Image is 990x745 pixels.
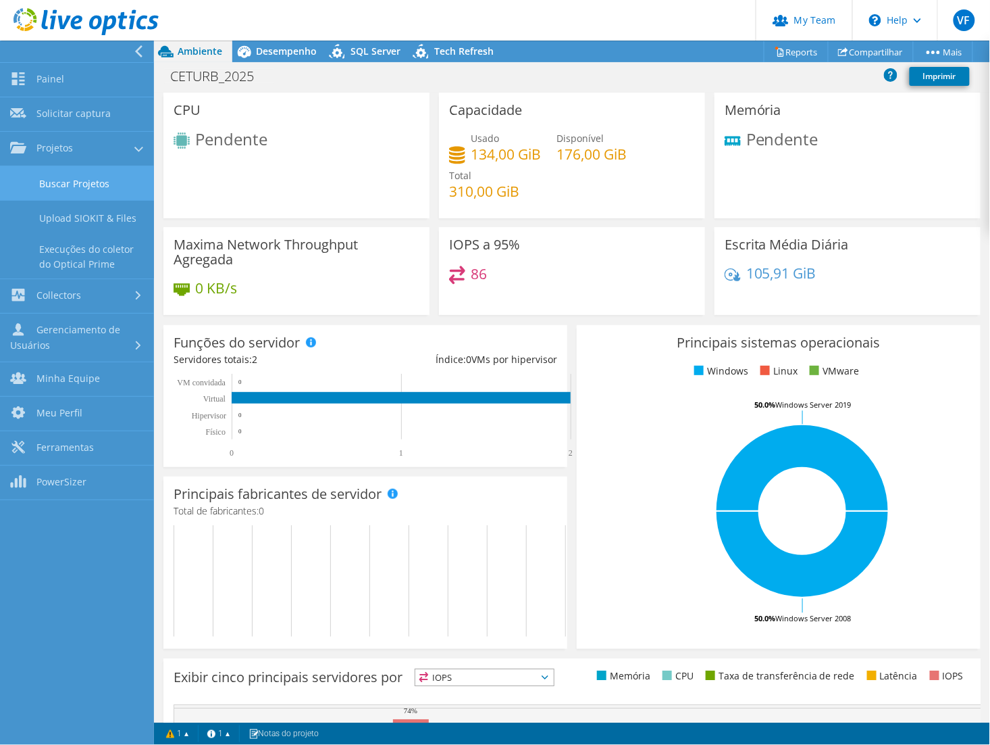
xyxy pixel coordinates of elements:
[746,128,818,150] span: Pendente
[775,613,851,623] tspan: Windows Server 2008
[252,353,257,366] span: 2
[757,364,798,379] li: Linux
[198,725,240,742] a: 1
[434,45,494,57] span: Tech Refresh
[471,132,499,145] span: Usado
[471,266,487,281] h4: 86
[754,400,775,410] tspan: 50.0%
[238,412,242,418] text: 0
[910,67,970,86] a: Imprimir
[927,669,964,683] li: IOPS
[192,411,226,420] text: Hipervisor
[203,394,226,404] text: Virtual
[864,669,918,683] li: Latência
[350,45,400,57] span: SQL Server
[415,669,554,686] span: IOPS
[828,41,914,62] a: Compartilhar
[195,128,267,150] span: Pendente
[195,281,237,295] h4: 0 KB/s
[587,335,970,350] h3: Principais sistemas operacionais
[239,725,328,742] a: Notas do projeto
[157,725,199,742] a: 1
[466,353,471,366] span: 0
[230,448,234,458] text: 0
[913,41,973,62] a: Mais
[174,487,382,502] h3: Principais fabricantes de servidor
[177,378,226,387] text: VM convidada
[404,706,417,715] text: 74%
[238,428,242,435] text: 0
[556,147,627,162] h4: 176,00 GiB
[259,504,264,517] span: 0
[869,14,881,26] svg: \n
[691,364,748,379] li: Windows
[174,237,419,267] h3: Maxima Network Throughput Agregada
[449,169,471,182] span: Total
[174,335,300,350] h3: Funções do servidor
[449,103,522,118] h3: Capacidade
[174,103,201,118] h3: CPU
[725,103,781,118] h3: Memória
[746,266,816,281] h4: 105,91 GiB
[174,352,365,367] div: Servidores totais:
[365,352,557,367] div: Índice: VMs por hipervisor
[806,364,859,379] li: VMware
[775,400,851,410] tspan: Windows Server 2019
[206,427,226,437] tspan: Físico
[725,237,849,252] h3: Escrita Média Diária
[954,9,975,31] span: VF
[449,237,520,252] h3: IOPS a 95%
[174,504,557,519] h4: Total de fabricantes:
[556,132,604,145] span: Disponível
[702,669,855,683] li: Taxa de transferência de rede
[569,448,573,458] text: 2
[399,448,403,458] text: 1
[594,669,650,683] li: Memória
[238,379,242,385] text: 0
[178,45,222,57] span: Ambiente
[256,45,317,57] span: Desempenho
[764,41,829,62] a: Reports
[471,147,541,162] h4: 134,00 GiB
[164,69,275,84] h1: CETURB_2025
[659,669,694,683] li: CPU
[449,184,519,199] h4: 310,00 GiB
[754,613,775,623] tspan: 50.0%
